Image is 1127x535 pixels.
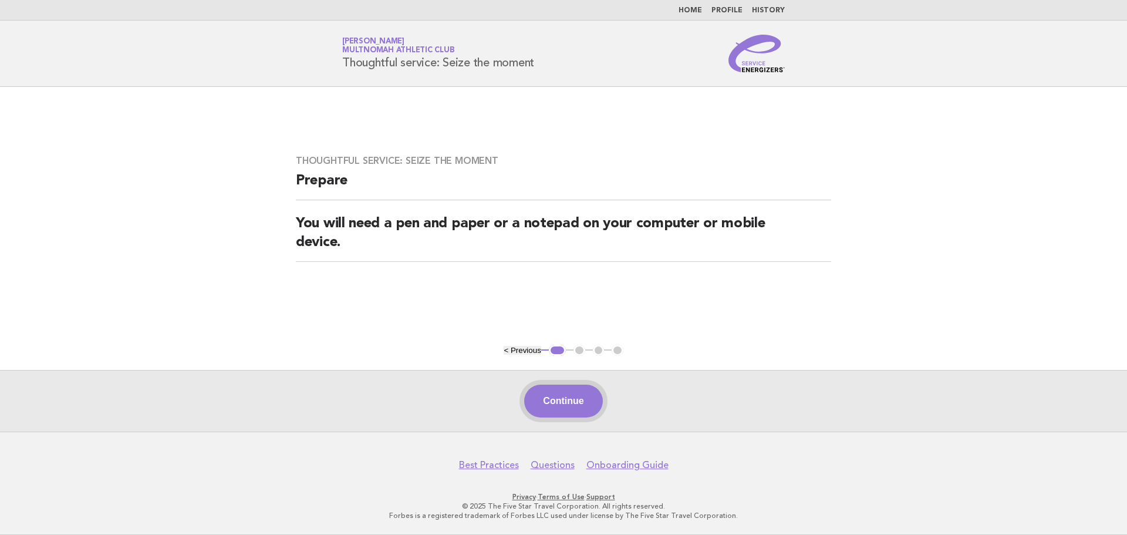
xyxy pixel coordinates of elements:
button: Continue [524,385,602,418]
a: Support [586,493,615,501]
h1: Thoughtful service: Seize the moment [342,38,534,69]
p: © 2025 The Five Star Travel Corporation. All rights reserved. [204,502,923,511]
a: [PERSON_NAME]Multnomah Athletic Club [342,38,454,54]
a: History [752,7,785,14]
p: · · [204,492,923,502]
a: Profile [711,7,743,14]
a: Terms of Use [538,493,585,501]
img: Service Energizers [728,35,785,72]
button: < Previous [504,346,541,355]
a: Privacy [512,493,536,501]
h3: Thoughtful service: Seize the moment [296,155,831,167]
a: Home [679,7,702,14]
h2: You will need a pen and paper or a notepad on your computer or mobile device. [296,214,831,262]
a: Best Practices [459,459,519,471]
a: Onboarding Guide [586,459,669,471]
a: Questions [531,459,575,471]
h2: Prepare [296,171,831,200]
button: 1 [549,345,566,356]
span: Multnomah Athletic Club [342,47,454,55]
p: Forbes is a registered trademark of Forbes LLC used under license by The Five Star Travel Corpora... [204,511,923,520]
